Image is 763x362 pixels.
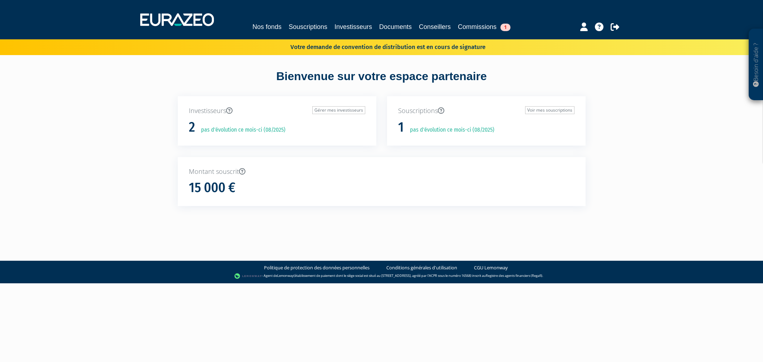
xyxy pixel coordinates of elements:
[398,120,404,135] h1: 1
[270,41,485,52] p: Votre demande de convention de distribution est en cours de signature
[140,13,214,26] img: 1732889491-logotype_eurazeo_blanc_rvb.png
[277,274,294,278] a: Lemonway
[253,22,282,32] a: Nos fonds
[752,33,760,97] p: Besoin d'aide ?
[500,24,510,31] span: 1
[264,264,370,271] a: Politique de protection des données personnelles
[289,22,327,32] a: Souscriptions
[189,167,574,176] p: Montant souscrit
[379,22,412,32] a: Documents
[525,106,574,114] a: Voir mes souscriptions
[334,22,372,32] a: Investisseurs
[189,180,235,195] h1: 15 000 €
[405,126,494,134] p: pas d'évolution ce mois-ci (08/2025)
[398,106,574,116] p: Souscriptions
[419,22,451,32] a: Conseillers
[312,106,365,114] a: Gérer mes investisseurs
[172,68,591,96] div: Bienvenue sur votre espace partenaire
[474,264,508,271] a: CGU Lemonway
[234,273,262,280] img: logo-lemonway.png
[386,264,457,271] a: Conditions générales d'utilisation
[189,106,365,116] p: Investisseurs
[7,273,756,280] div: - Agent de (établissement de paiement dont le siège social est situé au [STREET_ADDRESS], agréé p...
[458,22,510,32] a: Commissions1
[189,120,195,135] h1: 2
[486,274,542,278] a: Registre des agents financiers (Regafi)
[196,126,285,134] p: pas d'évolution ce mois-ci (08/2025)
